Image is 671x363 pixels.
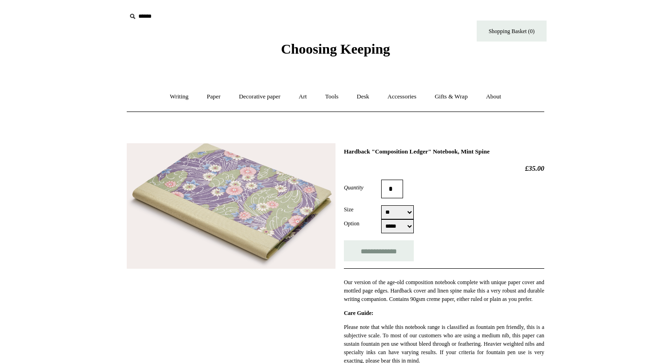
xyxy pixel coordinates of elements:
[344,219,381,228] label: Option
[478,84,510,109] a: About
[426,84,476,109] a: Gifts & Wrap
[317,84,347,109] a: Tools
[199,84,229,109] a: Paper
[344,205,381,214] label: Size
[477,21,547,42] a: Shopping Basket (0)
[344,278,544,303] p: Our version of the age-old composition notebook complete with unique paper cover and mottled page...
[231,84,289,109] a: Decorative paper
[281,49,390,55] a: Choosing Keeping
[344,310,373,316] strong: Care Guide:
[290,84,315,109] a: Art
[344,183,381,192] label: Quantity
[379,84,425,109] a: Accessories
[344,164,544,173] h2: £35.00
[162,84,197,109] a: Writing
[127,143,335,269] img: Hardback "Composition Ledger" Notebook, Mint Spine
[344,148,544,155] h1: Hardback "Composition Ledger" Notebook, Mint Spine
[281,41,390,56] span: Choosing Keeping
[349,84,378,109] a: Desk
